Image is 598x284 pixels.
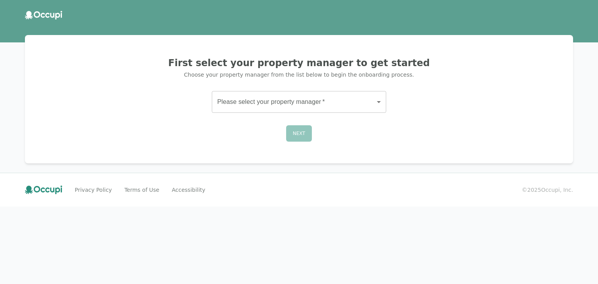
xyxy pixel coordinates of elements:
[34,57,564,69] h2: First select your property manager to get started
[124,186,159,194] a: Terms of Use
[522,186,573,194] small: © 2025 Occupi, Inc.
[34,71,564,79] p: Choose your property manager from the list below to begin the onboarding process.
[75,186,112,194] a: Privacy Policy
[172,186,205,194] a: Accessibility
